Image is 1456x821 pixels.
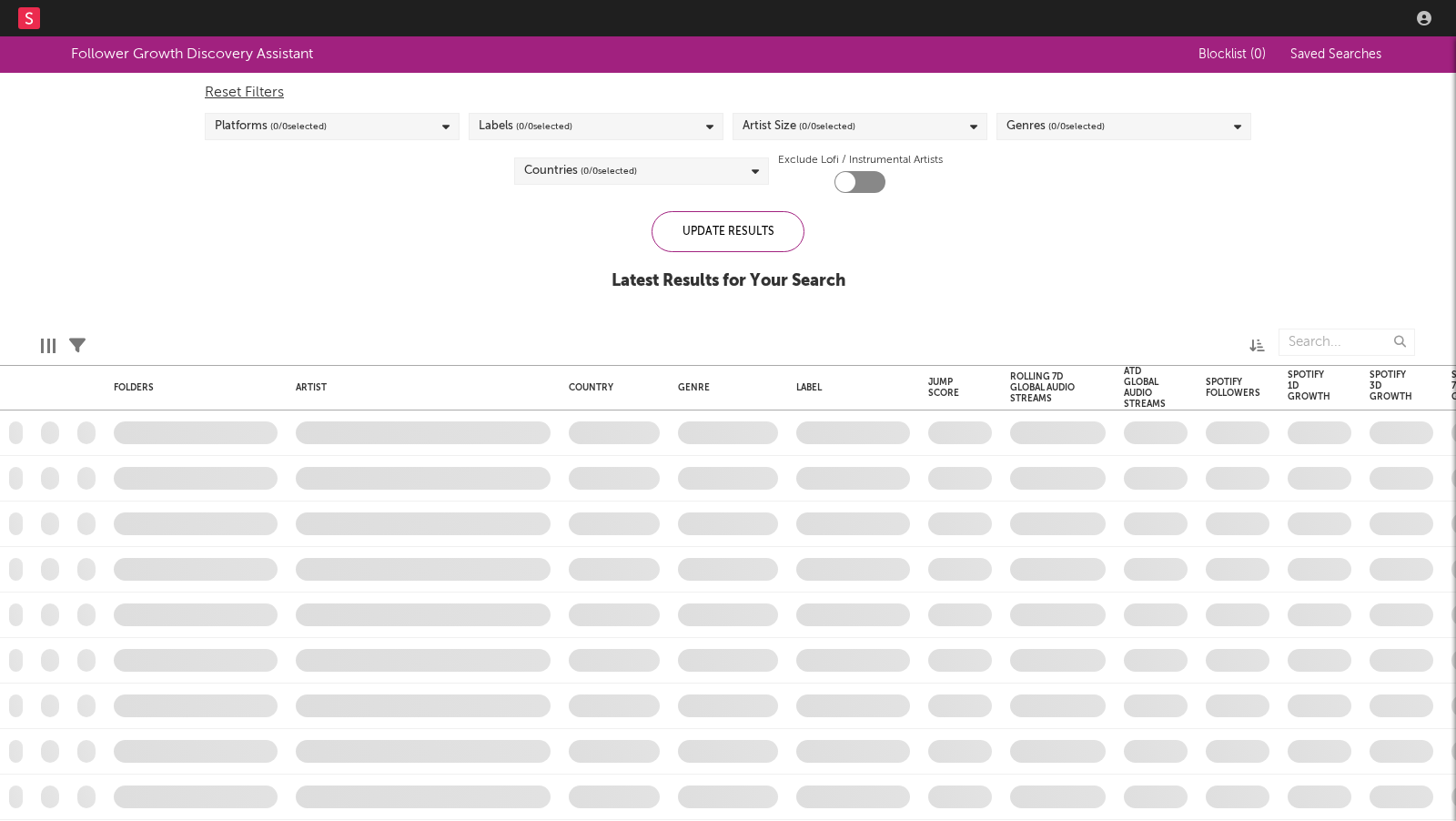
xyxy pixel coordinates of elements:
div: Labels [479,116,572,137]
label: Exclude Lofi / Instrumental Artists [778,149,943,171]
div: Follower Growth Discovery Assistant [71,44,313,66]
span: ( 0 / 0 selected) [581,160,637,182]
div: Artist Size [743,116,855,137]
div: Spotify 3D Growth [1370,370,1412,402]
span: ( 0 / 0 selected) [1048,116,1105,137]
div: Genre [678,382,769,393]
div: Spotify 1D Growth [1288,370,1330,402]
span: ( 0 / 0 selected) [270,116,327,137]
div: Edit Columns [41,319,56,372]
div: ATD Global Audio Streams [1124,366,1166,410]
div: Platforms [215,116,327,137]
div: Folders [114,382,250,393]
span: Blocklist [1198,48,1266,61]
span: ( 0 / 0 selected) [516,116,572,137]
span: ( 0 / 0 selected) [799,116,855,137]
div: Jump Score [928,377,965,399]
div: Update Results [652,211,804,252]
div: Filters [69,319,86,372]
div: Latest Results for Your Search [612,270,845,292]
div: Reset Filters [205,82,1251,104]
input: Search... [1279,329,1415,356]
div: Artist [296,382,541,393]
div: Countries [524,160,637,182]
div: Country [569,382,651,393]
div: Spotify Followers [1206,377,1260,399]
div: Genres [1006,116,1105,137]
div: Rolling 7D Global Audio Streams [1010,371,1078,404]
div: Label [796,382,901,393]
span: ( 0 ) [1250,48,1266,61]
button: Saved Searches [1285,47,1385,62]
span: Saved Searches [1290,48,1385,61]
